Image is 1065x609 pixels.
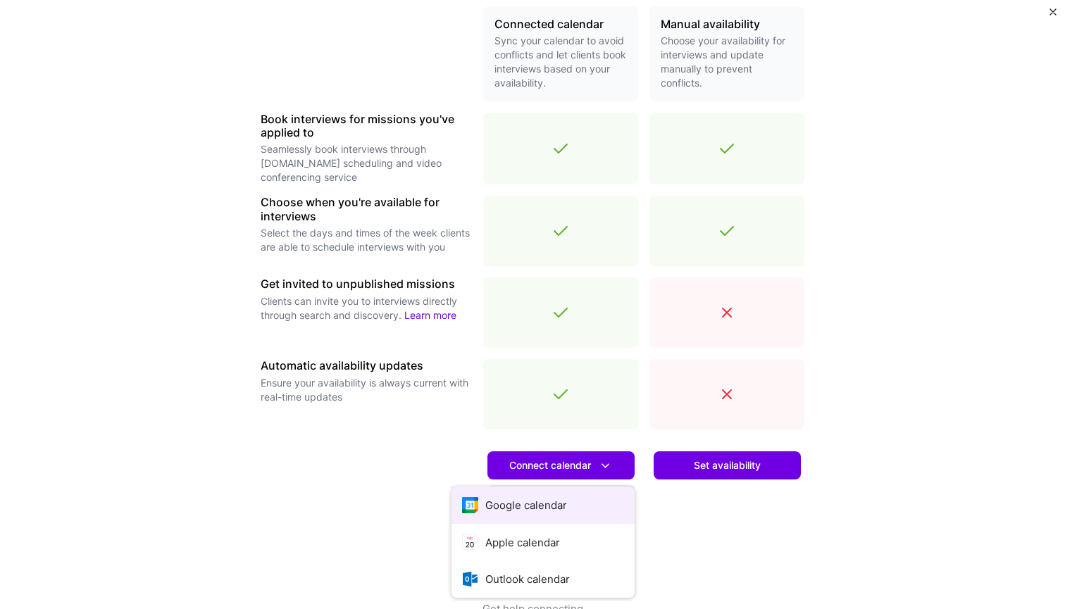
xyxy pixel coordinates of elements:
[462,534,478,551] i: icon AppleCalendar
[404,309,456,321] a: Learn more
[261,113,472,139] h3: Book interviews for missions you've applied to
[509,458,613,473] span: Connect calendar
[661,18,793,31] h3: Manual availability
[661,34,793,90] p: Choose your availability for interviews and update manually to prevent conflicts.
[694,458,761,472] span: Set availability
[462,571,478,587] i: icon OutlookCalendar
[451,524,635,561] button: Apple calendar
[487,485,635,513] a: Learn more
[494,34,627,90] p: Sync your calendar to avoid conflicts and let clients book interviews based on your availability.
[451,560,635,598] button: Outlook calendar
[451,486,635,524] button: Google calendar
[598,458,613,473] i: icon DownArrowWhite
[261,376,472,404] p: Ensure your availability is always current with real-time updates
[261,294,472,322] p: Clients can invite you to interviews directly through search and discovery.
[487,451,635,479] button: Connect calendar
[654,451,801,479] button: Set availability
[261,196,472,222] h3: Choose when you're available for interviews
[261,142,472,184] p: Seamlessly book interviews through [DOMAIN_NAME] scheduling and video conferencing service
[261,226,472,254] p: Select the days and times of the week clients are able to schedule interviews with you
[462,497,478,513] i: icon Google
[494,18,627,31] h3: Connected calendar
[261,359,472,372] h3: Automatic availability updates
[261,277,472,291] h3: Get invited to unpublished missions
[1050,8,1057,23] button: Close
